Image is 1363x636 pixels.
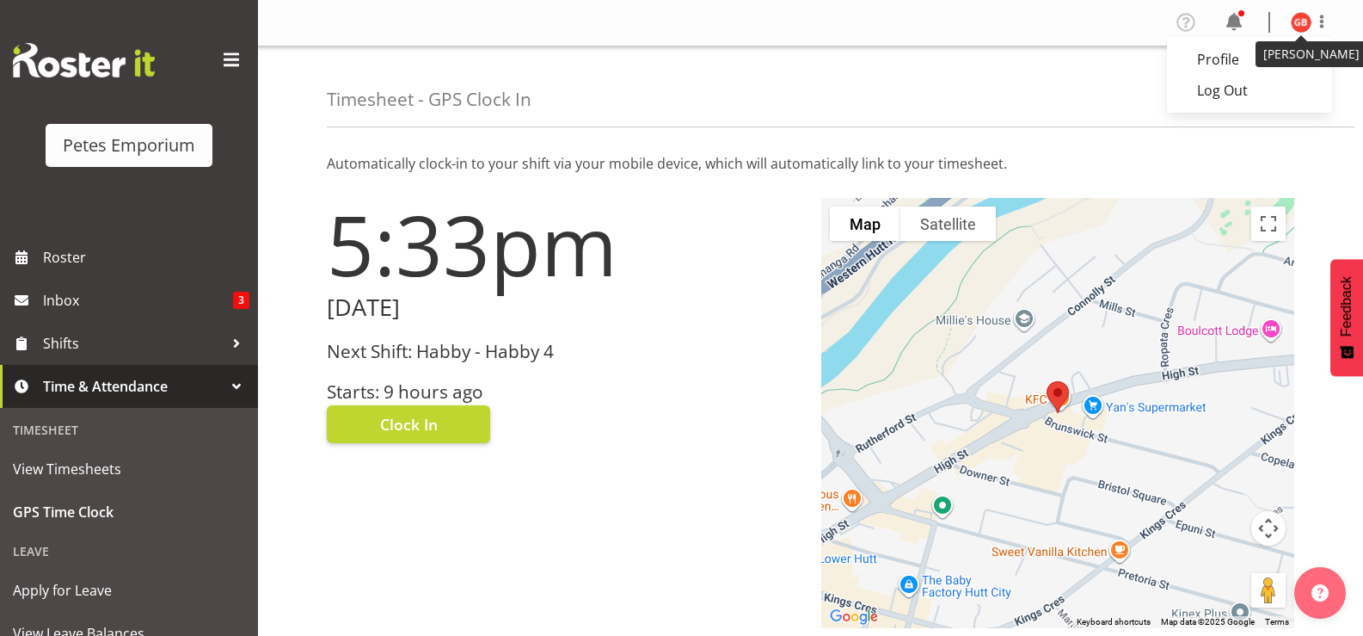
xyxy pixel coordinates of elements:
[43,287,233,313] span: Inbox
[13,577,245,603] span: Apply for Leave
[327,294,801,321] h2: [DATE]
[43,374,224,399] span: Time & Attendance
[13,499,245,525] span: GPS Time Clock
[4,534,254,569] div: Leave
[4,491,254,534] a: GPS Time Clock
[830,207,900,241] button: Show street map
[327,90,531,109] h4: Timesheet - GPS Clock In
[43,330,224,356] span: Shifts
[63,133,195,158] div: Petes Emporium
[1330,259,1363,376] button: Feedback - Show survey
[1167,44,1332,75] a: Profile
[327,342,801,361] h3: Next Shift: Habby - Habby 4
[380,413,438,435] span: Clock In
[1291,12,1311,33] img: gillian-byford11184.jpg
[43,244,249,270] span: Roster
[327,153,1294,174] p: Automatically clock-in to your shift via your mobile device, which will automatically link to you...
[1339,276,1354,337] span: Feedback
[327,198,801,291] h1: 5:33pm
[13,456,245,482] span: View Timesheets
[1251,511,1286,546] button: Map camera controls
[1265,617,1289,627] a: Terms (opens in new tab)
[1161,617,1255,627] span: Map data ©2025 Google
[4,448,254,491] a: View Timesheets
[4,569,254,612] a: Apply for Leave
[900,207,996,241] button: Show satellite imagery
[1251,573,1286,608] button: Drag Pegman onto the map to open Street View
[327,382,801,402] h3: Starts: 9 hours ago
[4,412,254,448] div: Timesheet
[1167,75,1332,106] a: Log Out
[1311,584,1329,602] img: help-xxl-2.png
[233,292,249,309] span: 3
[327,405,490,443] button: Clock In
[13,43,155,77] img: Rosterit website logo
[1251,207,1286,241] button: Toggle fullscreen view
[826,606,882,628] img: Google
[1077,616,1151,628] button: Keyboard shortcuts
[826,606,882,628] a: Open this area in Google Maps (opens a new window)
